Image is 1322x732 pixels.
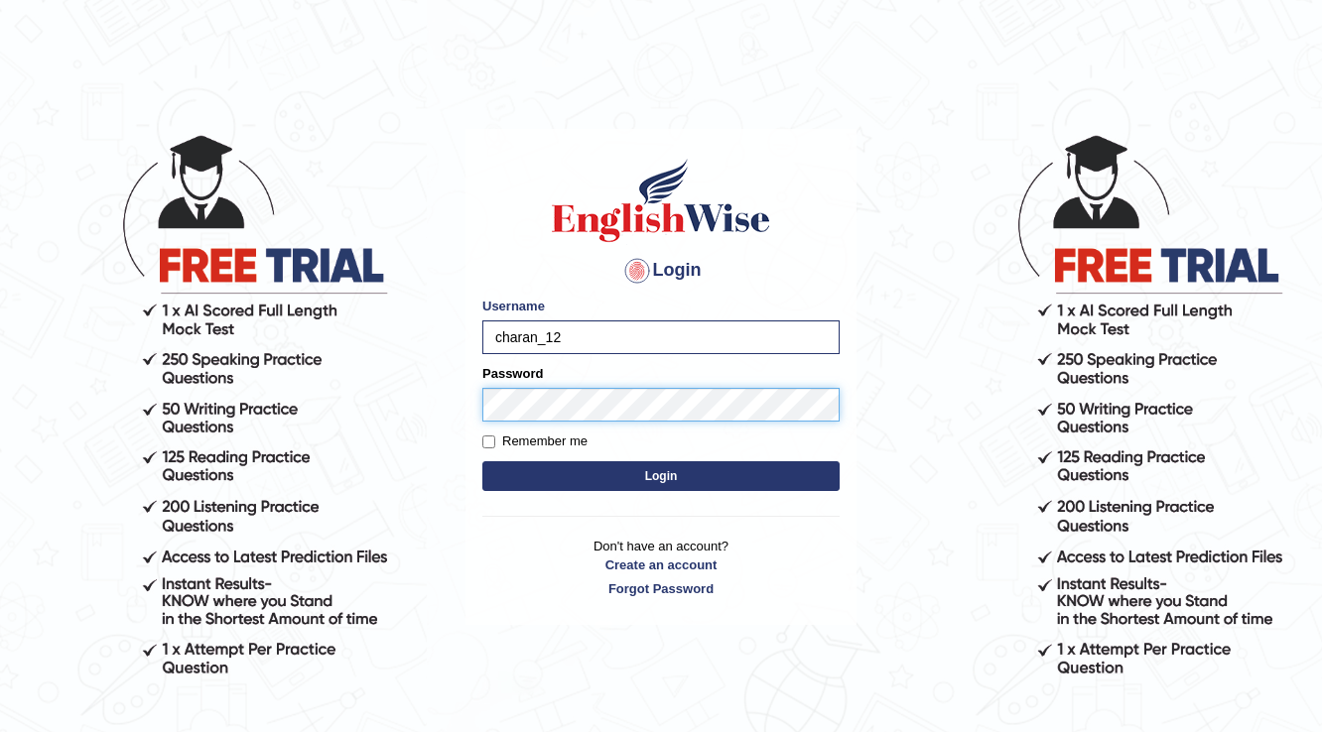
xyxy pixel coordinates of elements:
[482,579,840,598] a: Forgot Password
[482,255,840,287] h4: Login
[482,555,840,574] a: Create an account
[482,297,545,315] label: Username
[482,461,840,491] button: Login
[548,156,774,245] img: Logo of English Wise sign in for intelligent practice with AI
[482,431,588,451] label: Remember me
[482,364,543,383] label: Password
[482,435,495,448] input: Remember me
[482,537,840,598] p: Don't have an account?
